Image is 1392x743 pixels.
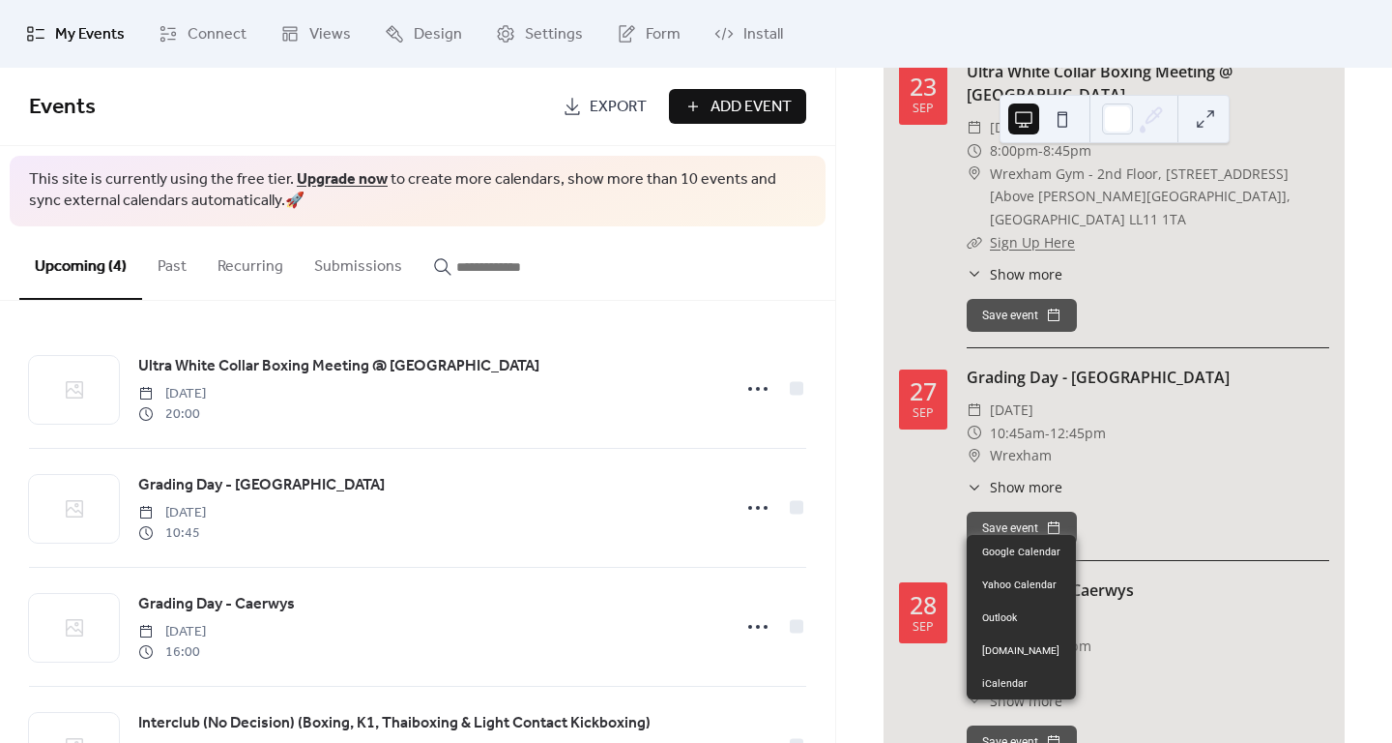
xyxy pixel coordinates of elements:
span: [DATE] [990,399,1033,422]
div: ​ [967,116,982,139]
span: Wrexham [990,444,1052,467]
span: 8:00pm [990,139,1038,163]
a: [DOMAIN_NAME] [967,634,1076,667]
span: Settings [525,23,583,46]
span: Ultra White Collar Boxing Meeting @ [GEOGRAPHIC_DATA] [138,355,539,378]
div: ​ [967,477,982,497]
span: Connect [188,23,246,46]
span: 8:45pm [1043,139,1091,163]
div: Grading Day - Caerwys [967,579,1329,602]
span: Grading Day - Caerwys [138,593,295,616]
button: ​Show more [967,691,1062,711]
span: This site is currently using the free tier. to create more calendars, show more than 10 events an... [29,169,806,213]
div: ​ [967,139,982,163]
span: - [1038,139,1043,163]
div: Sep [913,621,934,634]
div: ​ [967,264,982,284]
button: Recurring [202,226,299,298]
span: Grading Day - [GEOGRAPHIC_DATA] [138,474,385,497]
button: Save event [967,299,1077,332]
span: Events [29,86,96,129]
span: My Events [55,23,125,46]
div: 28 [910,593,937,617]
a: Form [602,8,695,60]
div: ​ [967,422,982,445]
button: ​Show more [967,264,1062,284]
span: Outlook [982,610,1017,626]
div: ​ [967,231,982,254]
div: Sep [913,103,934,115]
span: Export [590,96,647,119]
a: Upgrade now [297,164,388,194]
span: Wrexham Gym - 2nd Floor, [STREET_ADDRESS] [Above [PERSON_NAME][GEOGRAPHIC_DATA]], [GEOGRAPHIC_DAT... [990,163,1329,231]
span: [DATE] [990,116,1033,139]
span: Google Calendar [982,545,1060,560]
a: Settings [481,8,597,60]
button: Submissions [299,226,418,298]
a: Yahoo Calendar [967,568,1076,601]
button: Past [142,226,202,298]
button: Add Event [669,89,806,124]
div: 23 [910,74,937,99]
a: Install [700,8,797,60]
div: Grading Day - [GEOGRAPHIC_DATA] [967,366,1329,389]
a: Connect [144,8,261,60]
span: 12:45pm [1050,422,1106,445]
span: Views [309,23,351,46]
span: 16:00 [138,642,206,663]
a: Views [266,8,365,60]
span: iCalendar [982,676,1028,692]
button: ​Show more [967,477,1062,497]
a: Sign Up Here [990,233,1075,252]
div: ​ [967,691,982,711]
span: Show more [990,477,1062,497]
a: Grading Day - [GEOGRAPHIC_DATA] [138,473,385,498]
span: Install [743,23,783,46]
a: Export [548,89,661,124]
span: Interclub (No Decision) (Boxing, K1, Thaiboxing & Light Contact Kickboxing) [138,712,651,735]
a: Google Calendar [967,535,1076,568]
span: Form [646,23,681,46]
span: Add Event [710,96,792,119]
span: Yahoo Calendar [982,578,1057,593]
span: Show more [990,264,1062,284]
span: 10:45 [138,523,206,544]
div: 27 [910,379,937,403]
span: 10:45am [990,422,1045,445]
a: My Events [12,8,139,60]
a: Interclub (No Decision) (Boxing, K1, Thaiboxing & Light Contact Kickboxing) [138,711,651,736]
span: [DATE] [138,503,206,523]
button: Upcoming (4) [19,226,142,300]
div: ​ [967,163,982,186]
span: Show more [990,691,1062,711]
span: - [1045,422,1050,445]
span: [DATE] [138,622,206,642]
a: Ultra White Collar Boxing Meeting @ [GEOGRAPHIC_DATA] [138,354,539,379]
div: ​ [967,399,982,422]
a: Design [370,8,477,60]
div: ​ [967,444,982,467]
span: 20:00 [138,404,206,425]
span: Design [414,23,462,46]
button: Save event [967,512,1077,545]
div: Sep [913,407,934,420]
span: [DATE] [138,384,206,404]
span: [DOMAIN_NAME] [982,643,1059,659]
a: Grading Day - Caerwys [138,592,295,617]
